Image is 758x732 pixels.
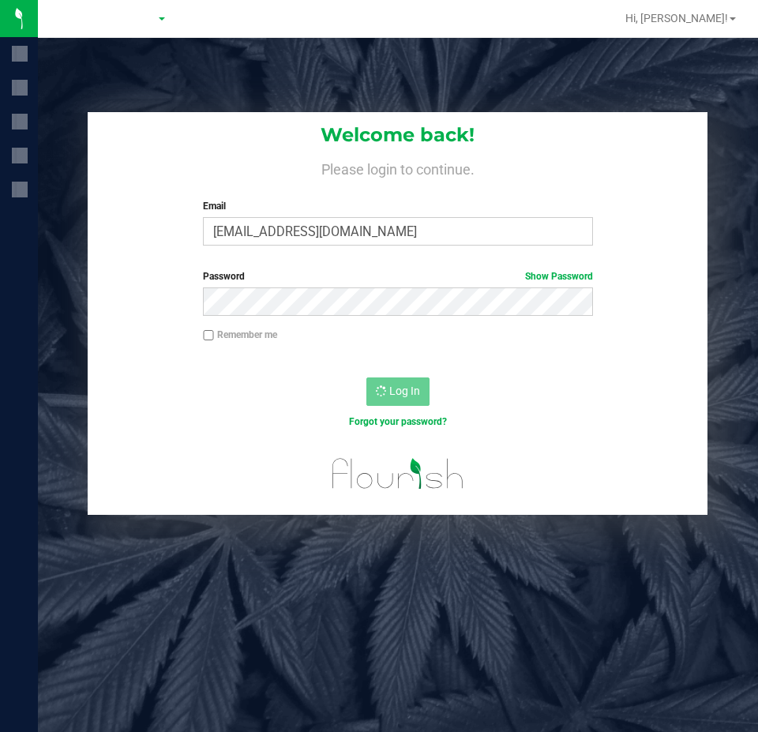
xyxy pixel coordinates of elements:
[349,416,447,427] a: Forgot your password?
[203,328,277,342] label: Remember me
[389,385,420,397] span: Log In
[203,271,245,282] span: Password
[525,271,593,282] a: Show Password
[366,377,430,406] button: Log In
[625,12,728,24] span: Hi, [PERSON_NAME]!
[321,445,475,502] img: flourish_logo.svg
[203,199,592,213] label: Email
[203,330,214,341] input: Remember me
[88,158,707,177] h4: Please login to continue.
[88,125,707,145] h1: Welcome back!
